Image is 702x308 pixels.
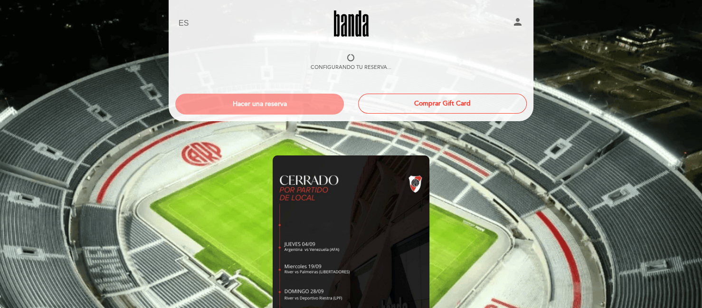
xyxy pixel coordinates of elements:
i: person [512,16,523,28]
a: Banda [292,10,410,37]
div: Configurando tu reserva... [311,64,391,71]
button: Hacer una reserva [175,94,344,115]
button: Comprar Gift Card [358,94,527,114]
button: person [512,16,523,31]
